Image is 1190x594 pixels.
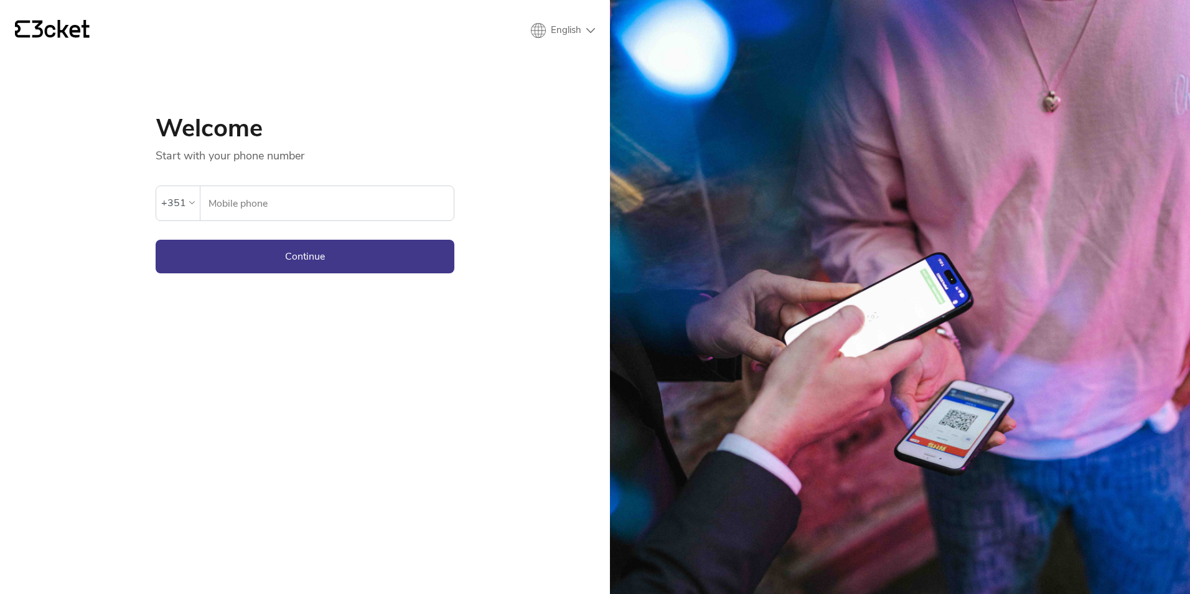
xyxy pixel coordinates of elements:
a: {' '} [15,20,90,41]
p: Start with your phone number [156,141,454,163]
div: +351 [161,194,186,212]
button: Continue [156,240,454,273]
label: Mobile phone [200,186,454,221]
h1: Welcome [156,116,454,141]
input: Mobile phone [208,186,454,220]
g: {' '} [15,21,30,38]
